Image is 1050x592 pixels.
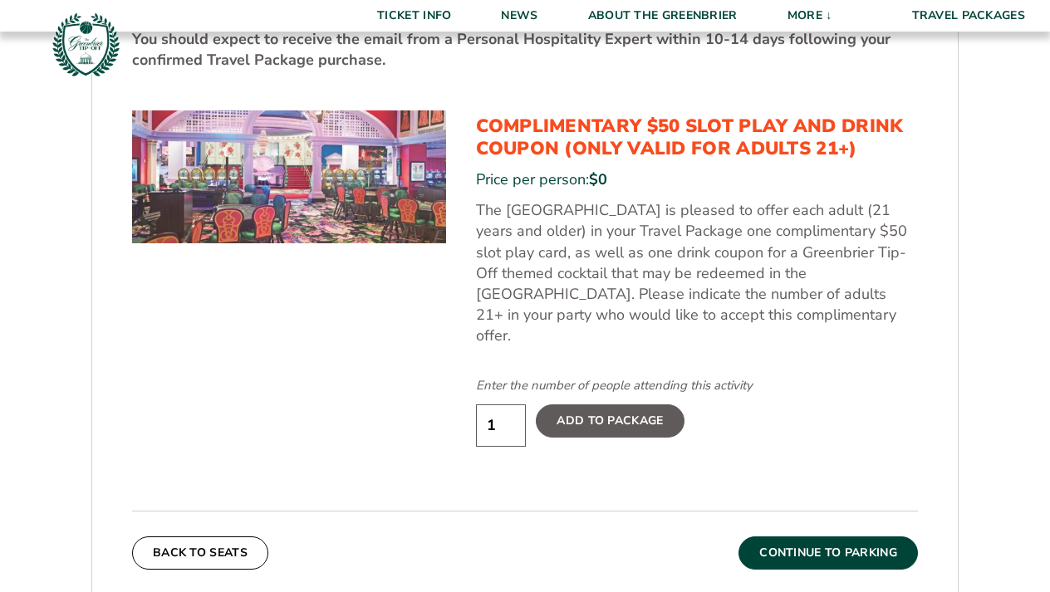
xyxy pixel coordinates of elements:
[476,169,918,190] div: Price per person:
[132,29,891,70] strong: You should expect to receive the email from a Personal Hospitality Expert within 10-14 days follo...
[589,169,607,189] span: $0
[476,200,918,346] p: The [GEOGRAPHIC_DATA] is pleased to offer each adult (21 years and older) in your Travel Package ...
[132,536,268,570] button: Back To Seats
[476,115,918,159] h3: Complimentary $50 Slot Play and Drink Coupon (Only Valid for Adults 21+)
[738,536,918,570] button: Continue To Parking
[132,110,446,243] img: Complimentary $50 Slot Play and Drink Coupon (Only Valid for Adults 21+)
[536,404,684,438] label: Add To Package
[50,8,122,81] img: Greenbrier Tip-Off
[476,377,918,394] div: Enter the number of people attending this activity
